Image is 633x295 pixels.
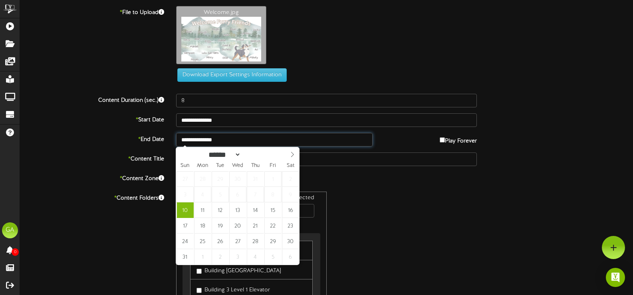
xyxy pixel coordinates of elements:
input: Play Forever [440,137,445,143]
span: July 30, 2025 [229,171,246,187]
span: August 2, 2025 [282,171,299,187]
span: August 4, 2025 [194,187,211,202]
span: September 4, 2025 [247,249,264,265]
span: August 14, 2025 [247,202,264,218]
span: Tue [211,163,229,168]
input: Year [241,150,270,159]
label: Start Date [14,113,170,124]
span: September 6, 2025 [282,249,299,265]
span: September 5, 2025 [264,249,282,265]
span: Mon [194,163,211,168]
label: Building [GEOGRAPHIC_DATA] [196,264,281,275]
span: September 3, 2025 [229,249,246,265]
span: Sun [176,163,194,168]
div: Open Intercom Messenger [606,268,625,287]
input: Building [GEOGRAPHIC_DATA] [196,269,202,274]
span: July 28, 2025 [194,171,211,187]
label: Building 3 Level 1 Elevator [196,283,270,294]
span: Fri [264,163,282,168]
span: August 16, 2025 [282,202,299,218]
span: July 27, 2025 [177,171,194,187]
span: August 20, 2025 [229,218,246,234]
input: Title of this Content [176,152,477,166]
label: File to Upload [14,6,170,17]
label: Play Forever [440,133,477,145]
span: August 5, 2025 [212,187,229,202]
span: Thu [246,163,264,168]
label: Content Zone [14,172,170,183]
span: August 28, 2025 [247,234,264,249]
span: August 1, 2025 [264,171,282,187]
div: GA [2,222,18,238]
a: Download Export Settings Information [173,72,287,78]
span: August 27, 2025 [229,234,246,249]
span: 0 [12,248,19,256]
span: Sat [282,163,299,168]
input: Building 3 Level 1 Elevator [196,288,202,293]
span: August 30, 2025 [282,234,299,249]
span: August 29, 2025 [264,234,282,249]
span: August 19, 2025 [212,218,229,234]
span: August 17, 2025 [177,218,194,234]
span: August 22, 2025 [264,218,282,234]
span: August 13, 2025 [229,202,246,218]
span: August 18, 2025 [194,218,211,234]
span: August 21, 2025 [247,218,264,234]
span: August 26, 2025 [212,234,229,249]
span: August 9, 2025 [282,187,299,202]
label: Content Folders [14,192,170,202]
span: August 12, 2025 [212,202,229,218]
span: Wed [229,163,246,168]
label: Content Duration (sec.) [14,94,170,105]
span: July 29, 2025 [212,171,229,187]
span: August 23, 2025 [282,218,299,234]
button: Download Export Settings Information [177,68,287,82]
span: August 11, 2025 [194,202,211,218]
span: July 31, 2025 [247,171,264,187]
span: August 3, 2025 [177,187,194,202]
span: August 15, 2025 [264,202,282,218]
span: August 24, 2025 [177,234,194,249]
span: September 1, 2025 [194,249,211,265]
span: August 31, 2025 [177,249,194,265]
span: September 2, 2025 [212,249,229,265]
span: August 8, 2025 [264,187,282,202]
span: August 25, 2025 [194,234,211,249]
label: End Date [14,133,170,144]
span: August 6, 2025 [229,187,246,202]
span: August 7, 2025 [247,187,264,202]
label: Content Title [14,152,170,163]
span: August 10, 2025 [177,202,194,218]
